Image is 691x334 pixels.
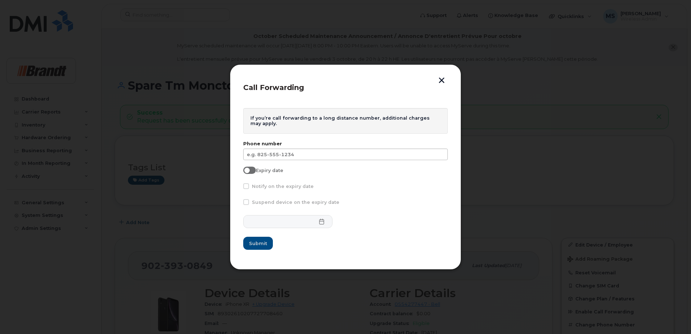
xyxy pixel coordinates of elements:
[243,237,273,250] button: Submit
[249,240,267,247] span: Submit
[243,149,448,160] input: e.g. 825-555-1234
[256,168,283,173] span: Expiry date
[243,141,448,146] label: Phone number
[243,83,304,92] span: Call Forwarding
[243,167,249,172] input: Expiry date
[243,108,448,134] div: If you’re call forwarding to a long distance number, additional charges may apply.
